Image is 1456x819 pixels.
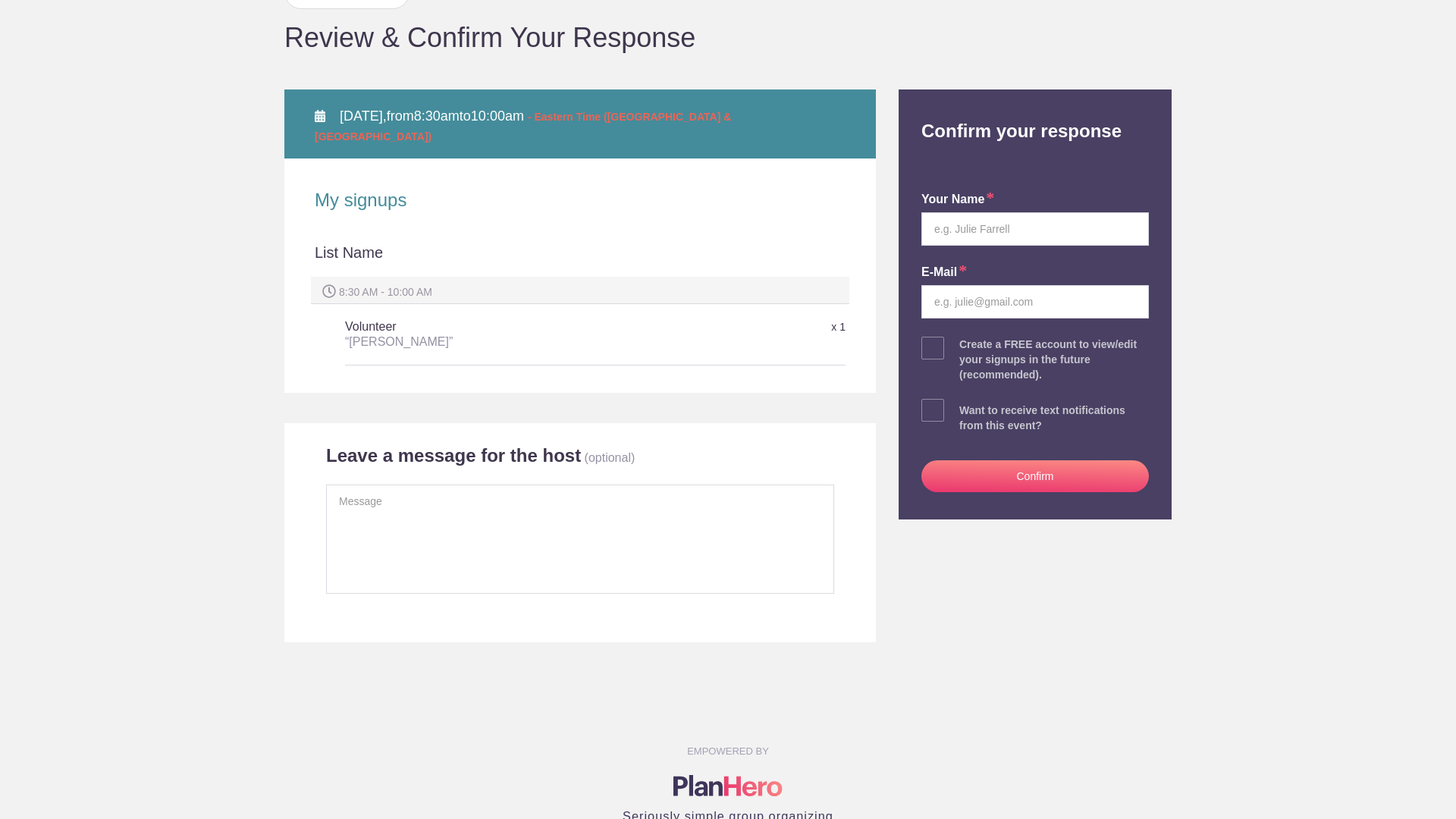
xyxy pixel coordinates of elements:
span: 10:00am [471,108,524,124]
span: [DATE], [340,108,387,124]
h2: Leave a message for the host [326,444,581,467]
div: 8:30 AM - 10:00 AM [311,277,849,304]
p: (optional) [585,451,635,464]
img: Spot time [322,284,336,298]
img: Logo main planhero [673,775,783,796]
h2: My signups [315,189,846,212]
span: from to [315,108,731,143]
input: e.g. Julie Farrell [921,212,1149,246]
div: x 1 [679,314,846,340]
label: your name [921,191,994,209]
h5: Volunteer [345,312,679,357]
img: Calendar alt [315,110,325,122]
label: E-mail [921,264,967,281]
input: e.g. julie@gmail.com [921,285,1149,318]
div: “[PERSON_NAME]” [345,334,679,350]
h2: Confirm your response [910,89,1160,143]
span: 8:30am [414,108,460,124]
small: EMPOWERED BY [687,745,769,757]
button: Confirm [921,460,1149,492]
span: - Eastern Time ([GEOGRAPHIC_DATA] & [GEOGRAPHIC_DATA]) [315,111,731,143]
h1: Review & Confirm Your Response [284,24,1172,52]
div: Create a FREE account to view/edit your signups in the future (recommended). [959,337,1149,382]
div: Want to receive text notifications from this event? [959,403,1149,433]
div: List Name [315,242,846,277]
